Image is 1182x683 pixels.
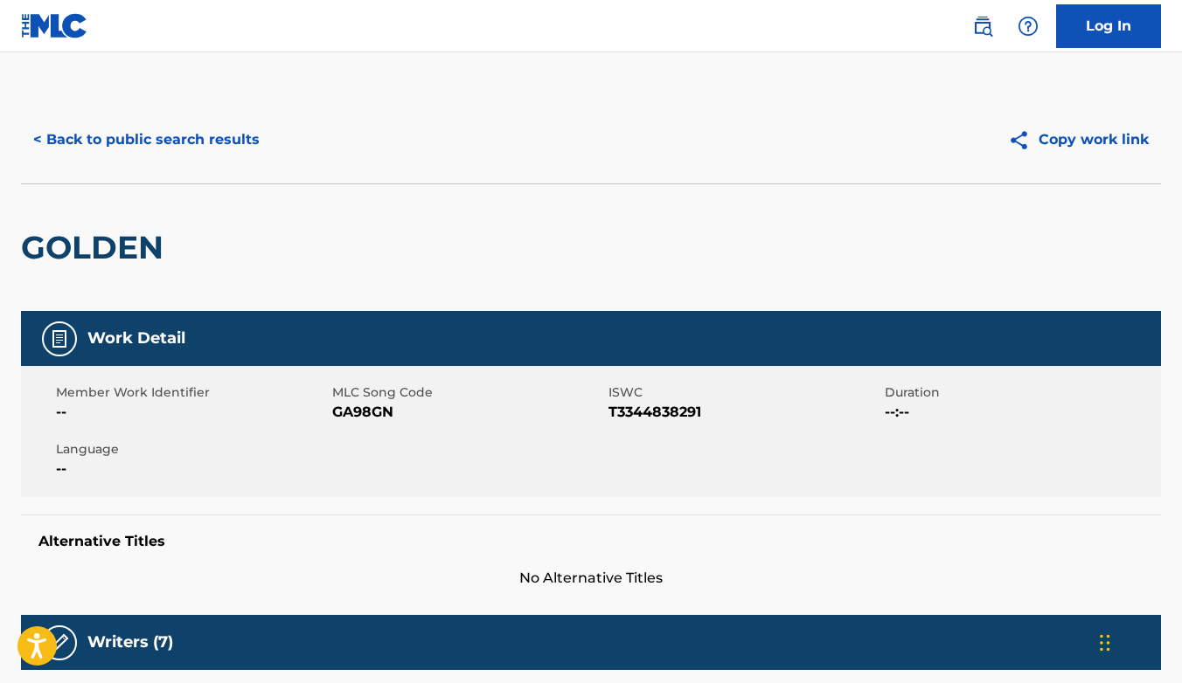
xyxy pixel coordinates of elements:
button: < Back to public search results [21,118,272,162]
h2: GOLDEN [21,228,172,267]
span: GA98GN [332,402,604,423]
button: Copy work link [996,118,1161,162]
a: Log In [1056,4,1161,48]
img: MLC Logo [21,13,88,38]
span: No Alternative Titles [21,568,1161,589]
span: -- [56,402,328,423]
span: T3344838291 [608,402,880,423]
span: Member Work Identifier [56,383,328,402]
img: help [1018,16,1039,37]
span: Duration [885,383,1157,402]
div: Drag [1100,617,1110,669]
span: -- [56,459,328,479]
img: Copy work link [1008,129,1039,151]
h5: Writers (7) [87,632,173,652]
span: MLC Song Code [332,383,604,402]
span: --:-- [885,402,1157,423]
a: Public Search [965,9,1000,44]
iframe: Chat Widget [1095,599,1182,683]
img: search [972,16,993,37]
h5: Work Detail [87,328,185,348]
span: ISWC [608,383,880,402]
h5: Alternative Titles [38,533,1144,550]
span: Language [56,440,328,459]
img: Work Detail [49,328,70,349]
div: Help [1011,9,1046,44]
img: Writers [49,632,70,653]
